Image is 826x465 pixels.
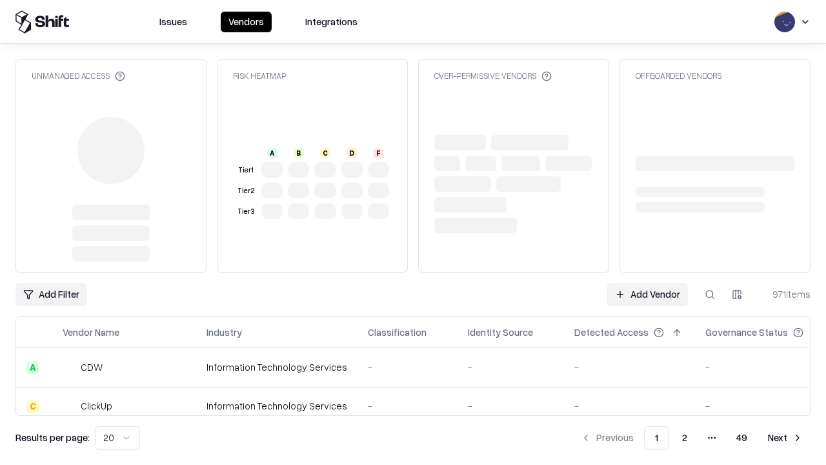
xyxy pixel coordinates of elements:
div: Detected Access [574,325,649,339]
div: - [705,399,824,413]
button: Vendors [221,12,272,32]
button: Integrations [297,12,365,32]
div: - [468,399,554,413]
div: Risk Heatmap [233,70,286,81]
div: C [320,148,330,158]
p: Results per page: [15,431,90,444]
div: B [294,148,304,158]
div: ClickUp [81,399,112,413]
div: - [368,399,447,413]
div: - [468,360,554,374]
div: - [705,360,824,374]
button: 49 [726,426,758,449]
nav: pagination [573,426,811,449]
div: C [26,400,39,413]
div: Vendor Name [63,325,119,339]
div: Governance Status [705,325,788,339]
div: Tier 1 [236,165,256,176]
div: D [347,148,357,158]
button: Issues [152,12,195,32]
button: Next [760,426,811,449]
img: CDW [63,361,76,374]
div: A [267,148,277,158]
div: - [574,360,685,374]
div: Tier 2 [236,185,256,196]
div: Classification [368,325,427,339]
div: Identity Source [468,325,533,339]
button: 2 [672,426,698,449]
div: Industry [206,325,242,339]
div: F [373,148,383,158]
img: ClickUp [63,400,76,413]
div: Offboarded Vendors [636,70,721,81]
div: Over-Permissive Vendors [434,70,552,81]
div: 971 items [759,287,811,301]
div: Information Technology Services [206,360,347,374]
a: Add Vendor [607,283,688,306]
button: 1 [644,426,669,449]
div: Tier 3 [236,206,256,217]
div: - [368,360,447,374]
div: Information Technology Services [206,399,347,413]
div: CDW [81,360,103,374]
div: Unmanaged Access [32,70,125,81]
button: Add Filter [15,283,87,306]
div: A [26,361,39,374]
div: - [574,399,685,413]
